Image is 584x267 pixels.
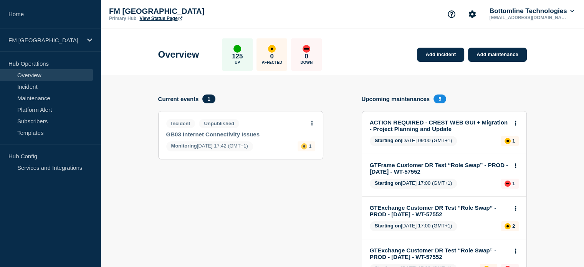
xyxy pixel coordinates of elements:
span: 1 [202,95,215,103]
p: Down [300,60,313,65]
p: Up [235,60,240,65]
p: FM [GEOGRAPHIC_DATA] [109,7,263,16]
p: 1 [309,143,311,149]
p: 1 [512,181,515,186]
button: Support [443,6,460,22]
div: down [303,45,310,53]
span: Starting on [375,138,401,143]
span: Starting on [375,180,401,186]
span: Monitoring [171,143,197,149]
span: [DATE] 17:42 (GMT+1) [166,141,253,151]
div: affected [268,45,276,53]
span: Starting on [375,223,401,229]
button: Bottomline Technologies [488,7,576,15]
p: 0 [305,53,308,60]
a: View Status Page [139,16,182,21]
span: 5 [433,95,446,103]
p: Affected [262,60,282,65]
span: Incident [166,119,195,128]
div: up [233,45,241,53]
span: [DATE] 17:00 (GMT+1) [370,179,457,189]
div: affected [505,223,511,229]
a: Add incident [417,48,464,62]
p: 0 [270,53,274,60]
p: [EMAIL_ADDRESS][DOMAIN_NAME] [488,15,568,20]
div: affected [301,143,307,149]
a: ACTION REQUIRED - CREST WEB GUI + Migration - Project Planning and Update [370,119,508,132]
a: GB03 Internet Connectivity Issues [166,131,305,138]
span: Unpublished [199,119,239,128]
p: 1 [512,138,515,144]
button: Account settings [464,6,480,22]
a: GTExchange Customer DR Test “Role Swap” - PROD - [DATE] - WT-57552 [370,247,508,260]
div: down [505,181,511,187]
p: FM [GEOGRAPHIC_DATA] [8,37,82,43]
h4: Upcoming maintenances [362,96,430,102]
p: Primary Hub [109,16,136,21]
h1: Overview [158,49,199,60]
div: affected [505,138,511,144]
span: [DATE] 09:00 (GMT+1) [370,136,457,146]
a: GTExchange Customer DR Test “Role Swap” - PROD - [DATE] - WT-57552 [370,204,508,217]
p: 125 [232,53,243,60]
a: GTFrame Customer DR Test “Role Swap” - PROD - [DATE] - WT-57552 [370,162,508,175]
a: Add maintenance [468,48,526,62]
p: 2 [512,223,515,229]
span: [DATE] 17:00 (GMT+1) [370,221,457,231]
h4: Current events [158,96,199,102]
